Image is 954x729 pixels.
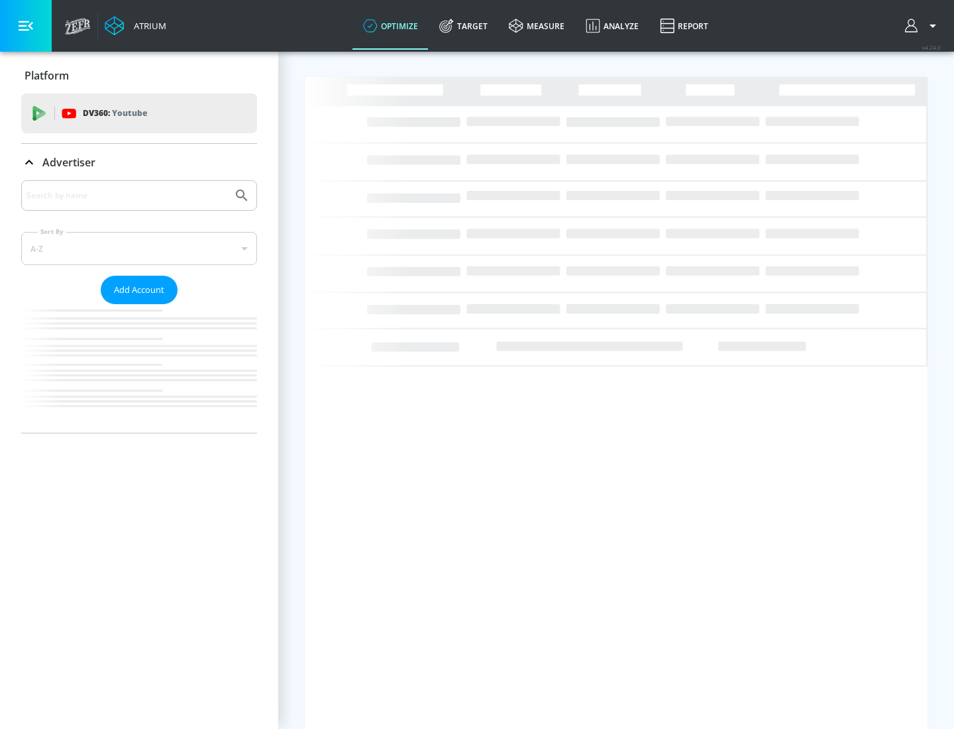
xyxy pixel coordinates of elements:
a: Report [649,2,719,50]
nav: list of Advertiser [21,304,257,433]
span: v 4.24.0 [922,44,941,51]
a: optimize [352,2,429,50]
input: Search by name [26,187,227,204]
button: Add Account [101,276,178,304]
p: Platform [25,68,69,83]
p: Advertiser [42,155,95,170]
a: Atrium [105,16,166,36]
div: Advertiser [21,180,257,433]
div: DV360: Youtube [21,93,257,133]
a: Target [429,2,498,50]
div: Platform [21,57,257,94]
a: Analyze [575,2,649,50]
div: A-Z [21,232,257,265]
div: Atrium [129,20,166,32]
div: Advertiser [21,144,257,181]
p: DV360: [83,106,147,121]
span: Add Account [114,282,164,298]
a: measure [498,2,575,50]
p: Youtube [112,106,147,120]
label: Sort By [38,227,66,236]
